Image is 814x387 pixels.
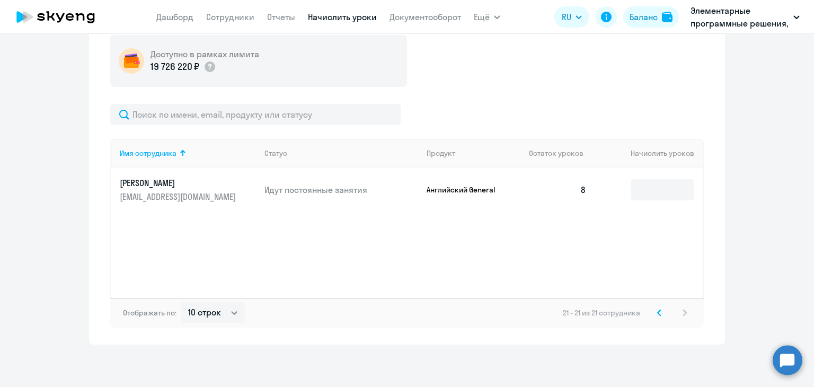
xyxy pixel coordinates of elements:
h5: Доступно в рамках лимита [151,48,259,60]
button: RU [554,6,589,28]
a: Отчеты [267,12,295,22]
button: Ещё [474,6,500,28]
p: 19 726 220 ₽ [151,60,199,74]
span: Остаток уроков [529,148,583,158]
span: Ещё [474,11,490,23]
a: Дашборд [156,12,193,22]
div: Имя сотрудника [120,148,176,158]
p: Английский General [427,185,506,195]
div: Остаток уроков [529,148,595,158]
div: Продукт [427,148,455,158]
th: Начислить уроков [595,139,703,168]
div: Продукт [427,148,521,158]
img: balance [662,12,673,22]
a: Начислить уроки [308,12,377,22]
span: 21 - 21 из 21 сотрудника [563,308,640,318]
button: Балансbalance [623,6,679,28]
input: Поиск по имени, email, продукту или статусу [110,104,401,125]
img: wallet-circle.png [119,48,144,74]
div: Статус [264,148,418,158]
button: Элементарные программные решения, ЭЛЕМЕНТАРНЫЕ ПРОГРАММНЫЕ РЕШЕНИЯ, ООО [685,4,805,30]
div: Имя сотрудника [120,148,256,158]
p: [EMAIL_ADDRESS][DOMAIN_NAME] [120,191,238,203]
a: Сотрудники [206,12,254,22]
div: Статус [264,148,287,158]
span: RU [562,11,571,23]
p: [PERSON_NAME] [120,177,238,189]
p: Элементарные программные решения, ЭЛЕМЕНТАРНЫЕ ПРОГРАММНЫЕ РЕШЕНИЯ, ООО [691,4,789,30]
td: 8 [520,168,595,212]
p: Идут постоянные занятия [264,184,418,196]
a: [PERSON_NAME][EMAIL_ADDRESS][DOMAIN_NAME] [120,177,256,203]
div: Баланс [630,11,658,23]
a: Документооборот [390,12,461,22]
span: Отображать по: [123,308,176,318]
